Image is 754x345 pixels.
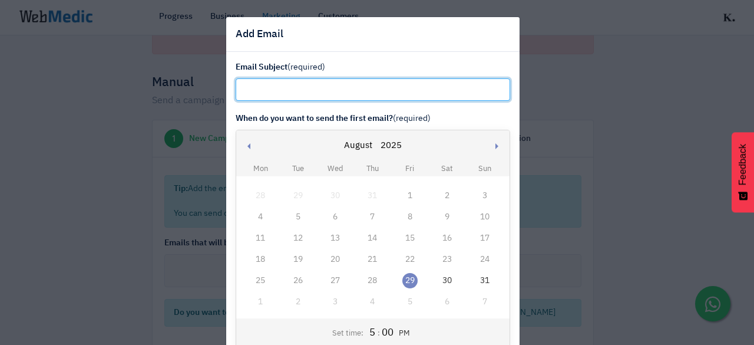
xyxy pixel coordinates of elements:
div: 23 [439,252,455,267]
div: 30 [439,273,455,288]
div: 10 [477,209,492,225]
div: 6 [328,209,343,225]
span: Set time: [332,328,363,340]
span: Thu [366,165,379,173]
div: 3 [477,188,492,203]
div: 20 [328,252,343,267]
button: Next month [484,130,513,162]
div: 8 [402,209,418,225]
h5: Add Email [236,27,283,42]
div: 26 [290,273,306,288]
div: 29 [290,188,306,203]
div: 27 [328,273,343,288]
label: (required) [236,61,510,74]
div: 22 [402,252,418,267]
div: 7 [365,209,380,225]
div: 3 [328,294,343,310]
strong: When do you want to send the first email? [236,114,393,123]
button: Previous month [234,130,264,162]
div: 2 [290,294,306,310]
span: Mon [253,165,268,173]
span: : [378,328,380,340]
div: 4 [365,294,380,310]
span: Wed [328,165,343,173]
div: 25 [253,273,268,288]
div: 12 [290,231,306,246]
label: (required) [236,113,510,125]
div: 18 [253,252,268,267]
div: 1 [402,188,418,203]
div: 31 [365,188,380,203]
span: Feedback [738,144,748,185]
span: Sat [441,165,453,173]
button: Feedback - Show survey [732,132,754,212]
div: 7 [477,294,492,310]
div: 21 [365,252,380,267]
div: 4 [253,209,268,225]
div: 19 [290,252,306,267]
div: 24 [477,252,492,267]
span: Fri [405,165,414,173]
div: 17 [477,231,492,246]
div: 13 [328,231,343,246]
div: 28 [253,188,268,203]
span: Tue [292,165,304,173]
div: 29 [402,273,418,288]
div: 5 [402,294,418,310]
div: 28 [365,273,380,288]
span: Sun [478,165,491,173]
div: 1 [253,294,268,310]
div: 6 [439,294,455,310]
div: 11 [253,231,268,246]
div: 15 [402,231,418,246]
div: 2 [439,188,455,203]
strong: Email Subject [236,63,287,71]
div: 31 [477,273,492,288]
div: 30 [328,188,343,203]
div: 9 [439,209,455,225]
div: 16 [439,231,455,246]
div: 5 [290,209,306,225]
button: PM [396,328,413,340]
div: 14 [365,231,380,246]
